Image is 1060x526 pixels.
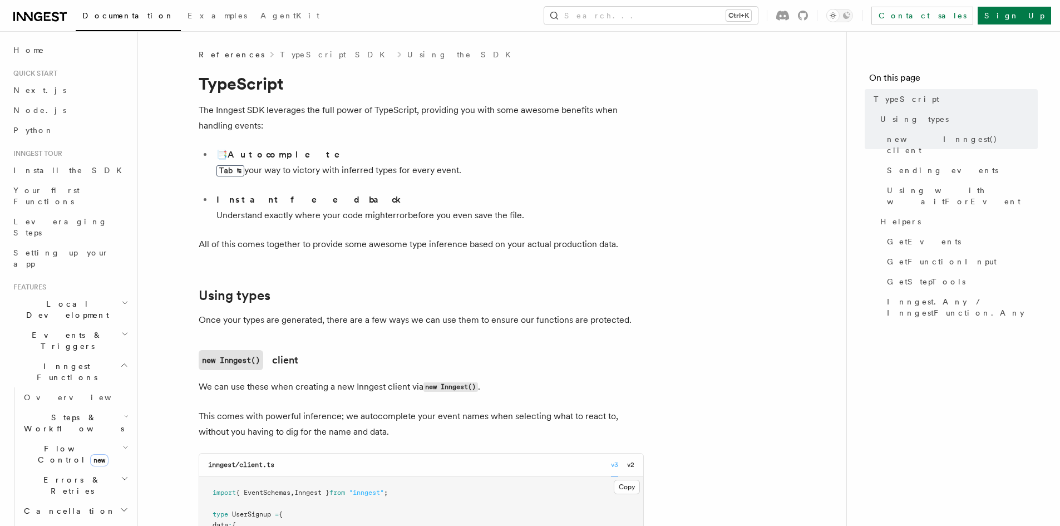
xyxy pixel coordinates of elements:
[13,186,80,206] span: Your first Functions
[869,89,1038,109] a: TypeScript
[874,94,939,105] span: TypeScript
[199,288,270,303] a: Using types
[882,160,1038,180] a: Sending events
[13,217,107,237] span: Leveraging Steps
[423,382,478,392] code: new Inngest()
[9,325,131,356] button: Events & Triggers
[199,350,263,370] code: new Inngest()
[13,45,45,56] span: Home
[876,109,1038,129] a: Using types
[199,102,644,134] p: The Inngest SDK leverages the full power of TypeScript, providing you with some awesome benefits ...
[76,3,181,31] a: Documentation
[199,350,298,370] a: new Inngest()client
[9,283,46,292] span: Features
[882,129,1038,160] a: new Inngest() client
[19,412,124,434] span: Steps & Workflows
[887,256,997,267] span: GetFunctionInput
[19,387,131,407] a: Overview
[887,134,1038,156] span: new Inngest() client
[9,80,131,100] a: Next.js
[627,454,634,476] button: v2
[232,510,271,518] span: UserSignup
[9,180,131,212] a: Your first Functions
[199,409,644,440] p: This comes with powerful inference; we autocomplete your event names when selecting what to react...
[275,510,279,518] span: =
[329,489,345,496] span: from
[19,470,131,501] button: Errors & Retries
[19,443,122,465] span: Flow Control
[611,454,618,476] button: v3
[13,248,109,268] span: Setting up your app
[236,489,290,496] span: { EventSchemas
[19,439,131,470] button: Flow Controlnew
[9,361,120,383] span: Inngest Functions
[260,11,319,20] span: AgentKit
[213,489,236,496] span: import
[279,510,283,518] span: {
[213,192,644,223] li: Understand exactly where your code might before you even save the file.
[978,7,1051,24] a: Sign Up
[614,480,640,494] button: Copy
[882,292,1038,323] a: Inngest.Any / InngestFunction.Any
[9,69,57,78] span: Quick start
[9,330,121,352] span: Events & Triggers
[199,379,644,395] p: We can use these when creating a new Inngest client via .
[290,489,294,496] span: ,
[9,149,62,158] span: Inngest tour
[876,212,1038,232] a: Helpers
[384,489,388,496] span: ;
[544,7,758,24] button: Search...Ctrl+K
[882,272,1038,292] a: GetStepTools
[407,49,517,60] a: Using the SDK
[13,106,66,115] span: Node.js
[826,9,853,22] button: Toggle dark mode
[181,3,254,30] a: Examples
[887,296,1038,318] span: Inngest.Any / InngestFunction.Any
[880,216,921,227] span: Helpers
[228,149,356,160] strong: Autocomplete
[871,7,973,24] a: Contact sales
[280,49,392,60] a: TypeScript SDK
[216,165,244,176] kbd: Tab ↹
[24,393,139,402] span: Overview
[9,356,131,387] button: Inngest Functions
[19,501,131,521] button: Cancellation
[887,236,961,247] span: GetEvents
[199,312,644,328] p: Once your types are generated, there are a few ways we can use them to ensure our functions are p...
[388,210,408,220] span: error
[9,298,121,321] span: Local Development
[213,510,228,518] span: type
[19,407,131,439] button: Steps & Workflows
[90,454,109,466] span: new
[13,126,54,135] span: Python
[9,212,131,243] a: Leveraging Steps
[869,71,1038,89] h4: On this page
[199,73,644,94] h1: TypeScript
[208,461,274,469] code: inngest/client.ts
[882,232,1038,252] a: GetEvents
[294,489,329,496] span: Inngest }
[9,40,131,60] a: Home
[9,243,131,274] a: Setting up your app
[887,185,1038,207] span: Using with waitForEvent
[13,86,66,95] span: Next.js
[880,114,949,125] span: Using types
[216,194,402,205] strong: Instant feedback
[882,252,1038,272] a: GetFunctionInput
[13,166,129,175] span: Install the SDK
[882,180,1038,212] a: Using with waitForEvent
[349,489,384,496] span: "inngest"
[887,165,998,176] span: Sending events
[726,10,751,21] kbd: Ctrl+K
[9,100,131,120] a: Node.js
[887,276,965,287] span: GetStepTools
[199,237,644,252] p: All of this comes together to provide some awesome type inference based on your actual production...
[188,11,247,20] span: Examples
[19,505,116,517] span: Cancellation
[9,120,131,140] a: Python
[9,160,131,180] a: Install the SDK
[82,11,174,20] span: Documentation
[9,294,131,325] button: Local Development
[199,49,264,60] span: References
[19,474,121,496] span: Errors & Retries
